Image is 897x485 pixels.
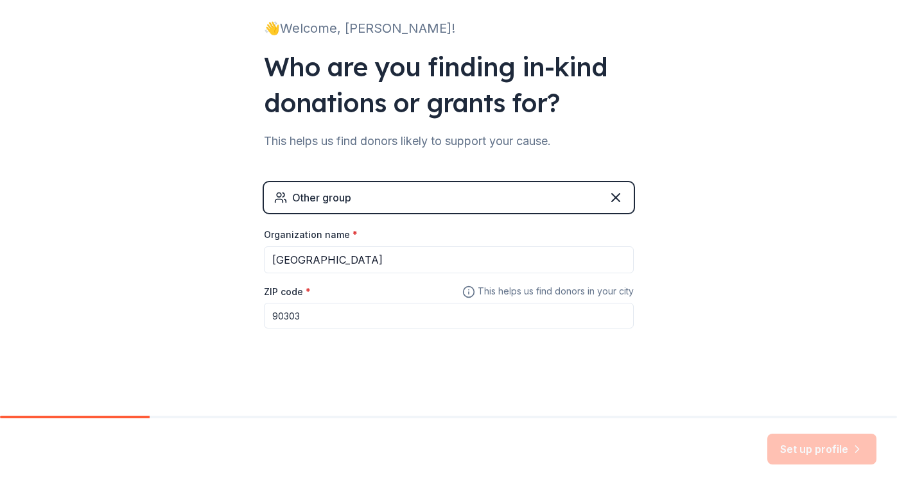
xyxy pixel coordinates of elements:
input: 12345 (U.S. only) [264,303,634,328]
label: Organization name [264,228,358,241]
input: American Red Cross [264,246,634,273]
div: This helps us find donors likely to support your cause. [264,131,634,151]
label: ZIP code [264,285,311,298]
div: Who are you finding in-kind donations or grants for? [264,49,634,121]
span: This helps us find donors in your city [462,284,634,300]
div: Other group [292,190,351,205]
div: 👋 Welcome, [PERSON_NAME]! [264,18,634,38]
